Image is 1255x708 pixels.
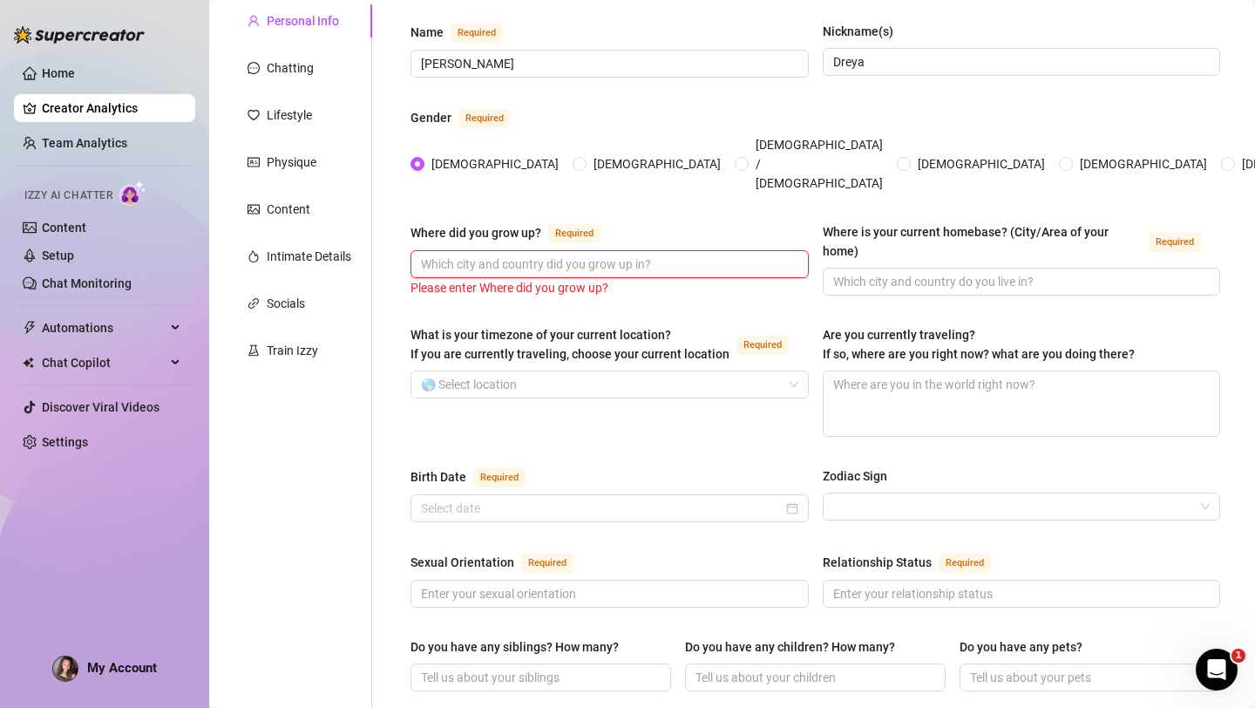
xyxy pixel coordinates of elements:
label: Relationship Status [823,552,1010,573]
img: AAcHTtez9M-nmwA_9ctSoaqJoN-RyJbkhWSguQOm3uIMSQ=s96-c [53,657,78,681]
span: My Account [87,660,157,676]
span: Required [939,554,991,573]
div: Train Izzy [267,341,318,360]
a: Settings [42,435,88,449]
span: experiment [248,344,260,357]
div: Personal Info [267,11,339,31]
input: Birth Date [421,499,783,518]
div: Intimate Details [267,247,351,266]
a: Team Analytics [42,136,127,150]
span: Required [473,468,526,487]
div: Do you have any children? How many? [685,637,895,657]
span: idcard [248,156,260,168]
input: Relationship Status [833,584,1207,603]
input: Nickname(s) [833,52,1207,71]
div: Socials [267,294,305,313]
span: user [248,15,260,27]
span: link [248,297,260,310]
div: Please enter Where did you grow up? [410,278,809,297]
div: Where is your current homebase? (City/Area of your home) [823,222,1143,261]
div: Nickname(s) [823,22,893,41]
div: Chatting [267,58,314,78]
span: thunderbolt [23,321,37,335]
a: Discover Viral Videos [42,400,159,414]
span: [DEMOGRAPHIC_DATA] [911,154,1052,174]
a: Setup [42,248,74,262]
span: Required [1149,233,1201,252]
span: Izzy AI Chatter [24,187,112,204]
span: What is your timezone of your current location? If you are currently traveling, choose your curre... [410,328,729,361]
img: Chat Copilot [23,357,34,369]
label: Sexual Orientation [410,552,593,573]
span: 1 [1231,649,1245,663]
div: Gender [410,108,451,127]
div: Sexual Orientation [410,553,514,572]
span: Required [458,109,511,128]
span: Required [736,336,789,355]
img: AI Chatter [119,180,146,206]
span: Required [548,224,600,243]
iframe: Intercom live chat [1196,649,1238,691]
label: Do you have any children? How many? [685,637,907,657]
a: Chat Monitoring [42,276,132,290]
input: Do you have any siblings? How many? [421,668,657,687]
div: Do you have any siblings? How many? [410,637,619,657]
span: [DEMOGRAPHIC_DATA] [1073,154,1214,174]
label: Nickname(s) [823,22,906,41]
a: Content [42,221,86,235]
label: Birth Date [410,466,545,487]
label: Where is your current homebase? (City/Area of your home) [823,222,1221,261]
input: Do you have any pets? [970,668,1206,687]
label: Do you have any siblings? How many? [410,637,631,657]
img: logo-BBDzfeDw.svg [14,26,145,44]
div: Birth Date [410,467,466,487]
span: [DEMOGRAPHIC_DATA] / [DEMOGRAPHIC_DATA] [749,135,890,193]
div: Name [410,23,444,42]
div: Physique [267,153,316,172]
span: heart [248,109,260,121]
input: Where did you grow up? [421,255,795,274]
div: Relationship Status [823,553,932,572]
span: [DEMOGRAPHIC_DATA] [424,154,566,174]
input: Do you have any children? How many? [695,668,932,687]
span: fire [248,250,260,262]
input: Sexual Orientation [421,584,795,603]
span: message [248,62,260,74]
div: Lifestyle [267,106,312,125]
label: Zodiac Sign [823,466,899,486]
div: Content [267,200,310,219]
div: Where did you grow up? [410,223,541,242]
input: Where is your current homebase? (City/Area of your home) [833,272,1207,291]
span: Are you currently traveling? If so, where are you right now? what are you doing there? [823,328,1135,361]
span: Required [451,24,503,43]
input: Name [421,54,795,73]
span: picture [248,203,260,215]
label: Do you have any pets? [960,637,1095,657]
a: Creator Analytics [42,94,181,122]
div: Do you have any pets? [960,637,1082,657]
span: Required [521,554,573,573]
span: Automations [42,314,166,342]
label: Gender [410,107,530,128]
label: Where did you grow up? [410,222,620,243]
div: Zodiac Sign [823,466,887,486]
a: Home [42,66,75,80]
label: Name [410,22,522,43]
span: Chat Copilot [42,349,166,377]
span: [DEMOGRAPHIC_DATA] [587,154,728,174]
